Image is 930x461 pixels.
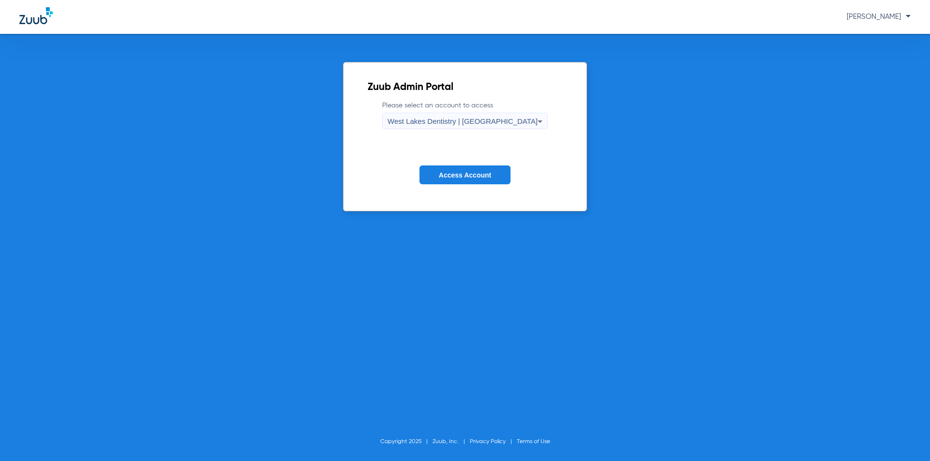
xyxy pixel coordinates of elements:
[847,13,911,20] span: [PERSON_NAME]
[368,83,562,92] h2: Zuub Admin Portal
[387,117,538,125] span: West Lakes Dentistry | [GEOGRAPHIC_DATA]
[433,437,470,446] li: Zuub, Inc.
[439,171,491,179] span: Access Account
[382,101,548,129] label: Please select an account to access
[470,439,506,445] a: Privacy Policy
[882,415,930,461] iframe: Chat Widget
[19,7,53,24] img: Zuub Logo
[517,439,550,445] a: Terms of Use
[419,165,511,184] button: Access Account
[380,437,433,446] li: Copyright 2025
